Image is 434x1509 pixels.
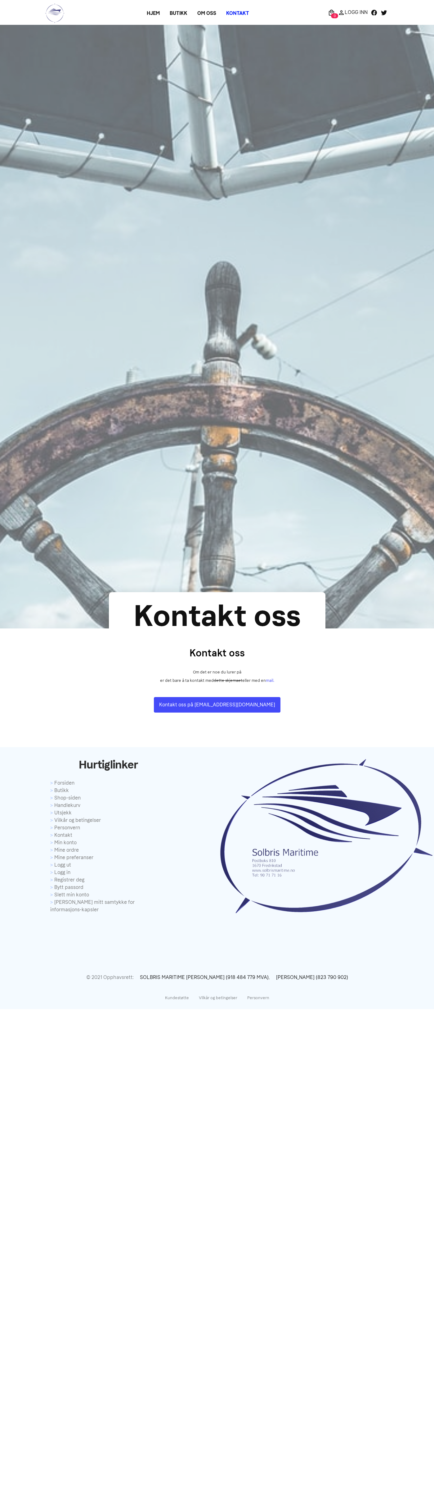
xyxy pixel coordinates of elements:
img: logo [45,3,65,23]
a: Butikk [50,787,167,794]
a: Mine preferanser [50,854,167,861]
a: Vilkår og betingelser [50,817,167,824]
a: Hjem [142,8,165,19]
span: © 2021 Opphavsrett: , [86,971,348,984]
a: Butikk [165,8,192,19]
h2: Kontakt oss [45,646,389,660]
a: Logg in [50,869,167,876]
p: Om det er noe du lurer på er det bare å ta kontakt med eller med en [45,668,389,690]
a: 0 [326,9,336,16]
a: Personvern [50,824,167,832]
a: Registrer deg [50,876,167,884]
span: 0 [331,13,338,18]
a: mail. [266,678,274,683]
a: Logg Inn [336,9,369,16]
a: Kontakt [221,8,254,19]
a: Vilkår og betingelser [194,993,242,1003]
a: Logg ut [50,861,167,869]
a: Mine ordre [50,846,167,854]
a: Kundestøtte [160,993,194,1003]
a: Personvern [242,993,274,1003]
a: Forsiden [50,779,167,787]
a: Handlekurv [50,802,167,809]
s: dette skjemaet [214,678,242,683]
a: Utsjekk [50,809,167,817]
a: Kontakt [50,832,167,839]
a: Min konto [50,839,167,846]
a: Kontakt oss på [EMAIL_ADDRESS][DOMAIN_NAME] [154,697,280,713]
a: Shop-siden [50,794,167,802]
div: Kontakt oss [129,594,305,638]
a: [PERSON_NAME] (823 790 902) [270,974,348,980]
a: Bytt passord [50,884,167,891]
a: SOLBRIS MARITIME [PERSON_NAME] (918 484 779 MVA) [134,974,269,980]
a: [PERSON_NAME] mitt samtykke for informasjons-kapsler [50,899,167,913]
a: Slett min konto [50,891,167,899]
a: Om oss [192,8,221,19]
